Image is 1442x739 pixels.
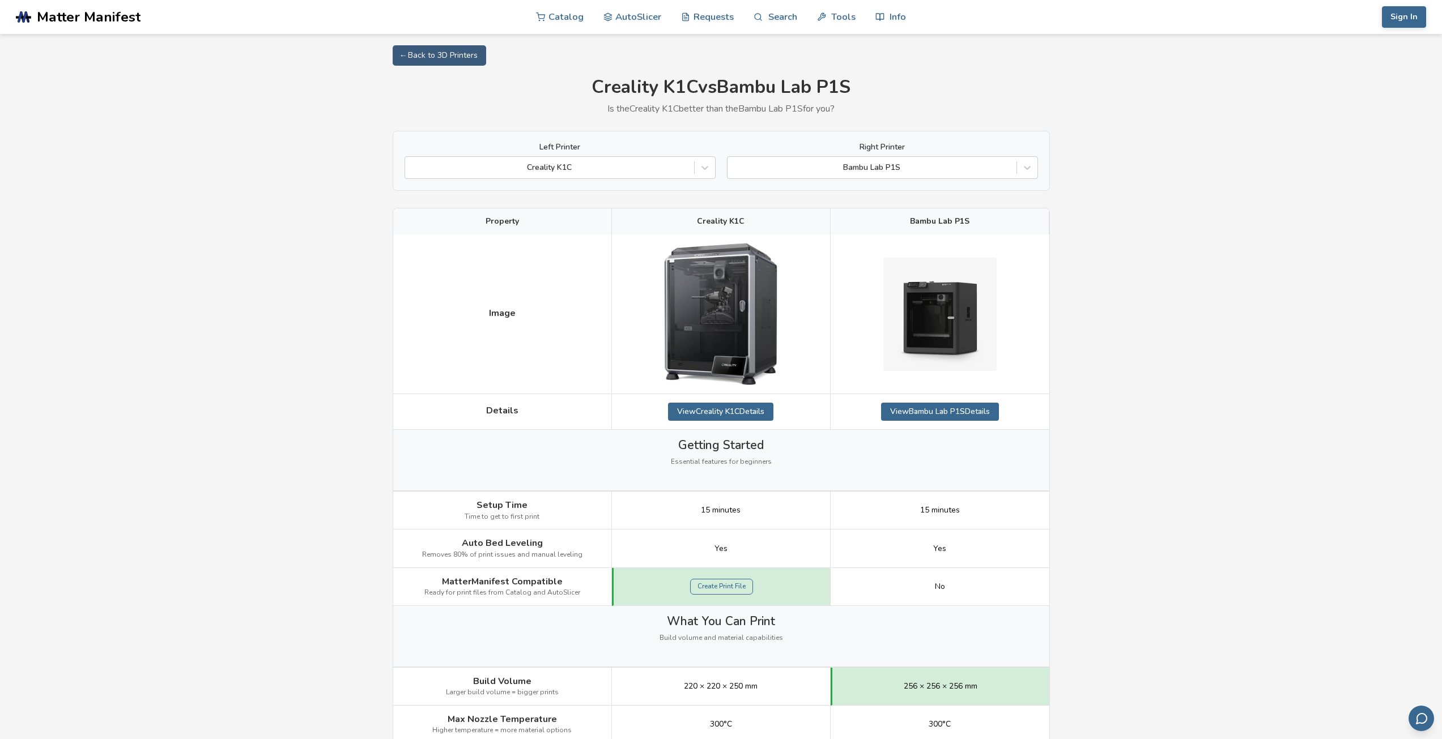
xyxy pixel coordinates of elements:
[1409,706,1434,731] button: Send feedback via email
[710,720,732,729] span: 300°C
[929,720,951,729] span: 300°C
[393,77,1050,98] h1: Creality K1C vs Bambu Lab P1S
[37,9,141,25] span: Matter Manifest
[733,163,735,172] input: Bambu Lab P1S
[1382,6,1426,28] button: Sign In
[411,163,413,172] input: Creality K1C
[432,727,572,734] span: Higher temperature = more material options
[904,682,977,691] span: 256 × 256 × 256 mm
[714,544,728,553] span: Yes
[935,582,945,591] span: No
[910,217,969,226] span: Bambu Lab P1S
[393,104,1050,114] p: Is the Creality K1C better than the Bambu Lab P1S for you?
[486,217,519,226] span: Property
[933,544,946,553] span: Yes
[883,258,997,371] img: Bambu Lab P1S
[489,308,516,318] span: Image
[424,589,580,597] span: Ready for print files from Catalog and AutoSlicer
[462,538,543,548] span: Auto Bed Leveling
[473,676,531,686] span: Build Volume
[477,500,528,510] span: Setup Time
[727,143,1038,152] label: Right Printer
[660,634,783,642] span: Build volume and material capabilities
[664,243,777,385] img: Creality K1C
[393,45,486,66] a: ← Back to 3D Printers
[690,579,753,595] a: Create Print File
[701,506,741,515] span: 15 minutes
[671,458,772,466] span: Essential features for beginners
[678,438,764,452] span: Getting Started
[486,405,518,416] span: Details
[667,614,775,628] span: What You Can Print
[881,403,999,421] a: ViewBambu Lab P1SDetails
[920,506,960,515] span: 15 minutes
[697,217,745,226] span: Creality K1C
[465,513,539,521] span: Time to get to first print
[442,576,563,587] span: MatterManifest Compatible
[422,551,582,559] span: Removes 80% of print issues and manual leveling
[684,682,758,691] span: 220 × 220 × 250 mm
[448,714,557,724] span: Max Nozzle Temperature
[668,403,773,421] a: ViewCreality K1CDetails
[446,689,559,697] span: Larger build volume = bigger prints
[405,143,716,152] label: Left Printer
